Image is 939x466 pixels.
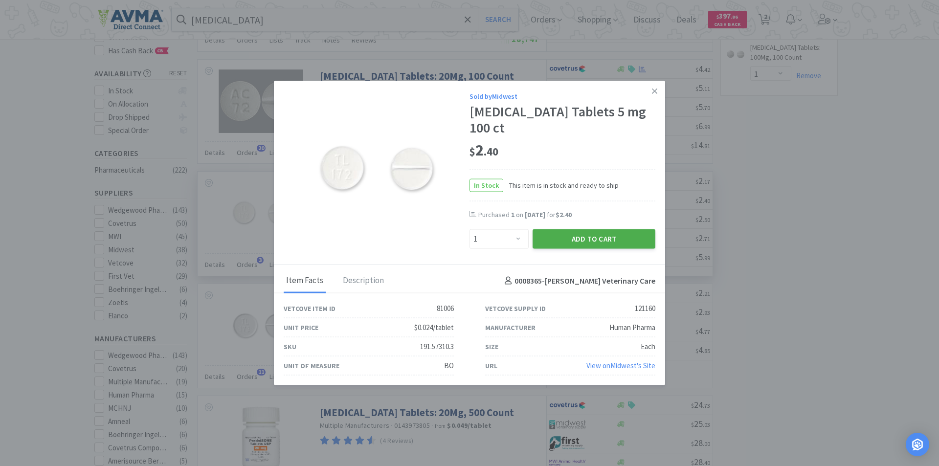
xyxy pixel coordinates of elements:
div: URL [485,360,497,371]
h4: 0008365 - [PERSON_NAME] Veterinary Care [501,275,655,288]
span: 2 [469,140,498,160]
div: [MEDICAL_DATA] Tablets 5 mg 100 ct [469,103,655,136]
span: [DATE] [525,210,545,219]
div: Unit of Measure [284,360,339,371]
div: Size [485,341,498,352]
button: Add to Cart [533,229,655,249]
span: $2.40 [556,210,572,219]
div: Item Facts [284,269,326,293]
div: $0.024/tablet [414,322,454,333]
div: Sold by Midwest [469,90,655,101]
span: 1 [511,210,514,219]
div: BO [444,360,454,372]
div: Vetcove Supply ID [485,303,546,314]
div: Vetcove Item ID [284,303,335,314]
div: Each [641,341,655,353]
div: 81006 [437,303,454,314]
a: View onMidwest's Site [586,361,655,370]
div: SKU [284,341,296,352]
div: Manufacturer [485,322,536,333]
div: 121160 [635,303,655,314]
span: This item is in stock and ready to ship [503,179,619,190]
div: Human Pharma [609,322,655,333]
span: In Stock [470,179,503,191]
div: Open Intercom Messenger [906,433,929,456]
div: Description [340,269,386,293]
div: Unit Price [284,322,318,333]
span: $ [469,145,475,158]
div: 191.57310.3 [420,341,454,353]
span: . 40 [484,145,498,158]
div: Purchased on for [478,210,655,220]
img: 571735f19a034a648c3805ec672b046c_121160.jpg [313,106,440,233]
